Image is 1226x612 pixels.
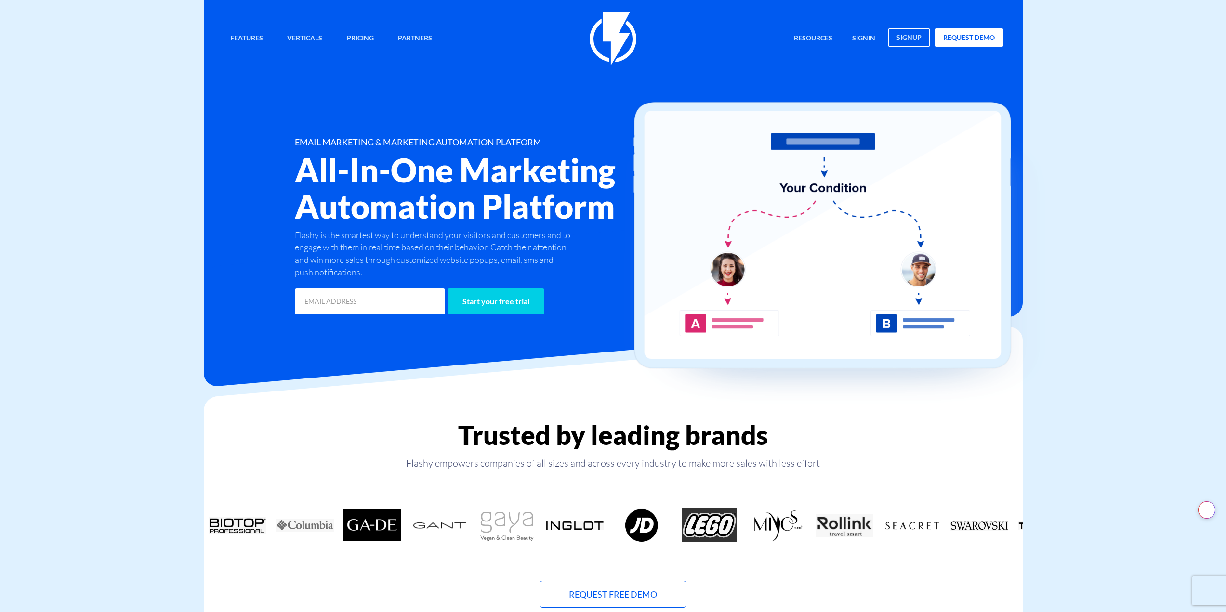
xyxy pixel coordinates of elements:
[946,508,1013,542] div: 13 / 18
[676,508,743,542] div: 9 / 18
[391,28,439,49] a: Partners
[540,581,686,608] a: Request Free Demo
[743,508,811,542] div: 10 / 18
[888,28,930,47] a: signup
[340,28,381,49] a: Pricing
[878,508,946,542] div: 12 / 18
[295,152,671,224] h2: All-In-One Marketing Automation Platform
[295,288,445,314] input: EMAIL ADDRESS
[271,508,339,542] div: 3 / 18
[204,456,1023,470] p: Flashy empowers companies of all sizes and across every industry to make more sales with less effort
[845,28,883,49] a: signin
[811,508,878,542] div: 11 / 18
[339,508,406,542] div: 4 / 18
[787,28,840,49] a: Resources
[448,288,544,314] input: Start your free trial
[280,28,330,49] a: Verticals
[223,28,270,49] a: Features
[204,508,271,542] div: 2 / 18
[474,508,541,542] div: 6 / 18
[406,508,474,542] div: 5 / 18
[204,420,1023,450] h2: Trusted by leading brands
[1013,508,1081,542] div: 14 / 18
[295,138,671,147] h1: EMAIL MARKETING & MARKETING AUTOMATION PLATFORM
[608,508,676,542] div: 8 / 18
[295,229,573,279] p: Flashy is the smartest way to understand your visitors and customers and to engage with them in r...
[935,28,1003,47] a: request demo
[541,508,608,542] div: 7 / 18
